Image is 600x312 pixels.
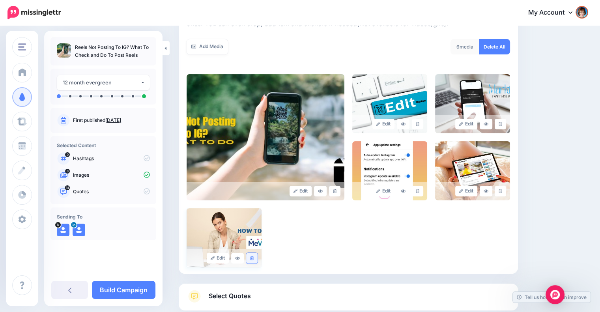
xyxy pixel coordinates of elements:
[75,43,150,59] p: Reels Not Posting To IG? What To Check and Do To Post Reels
[372,119,395,129] a: Edit
[65,185,70,190] span: 14
[65,152,70,157] span: 0
[63,78,140,87] div: 12 month evergreen
[513,292,591,303] a: Tell us how we can improve
[57,43,71,58] img: 2c2fcbec2530910bd437bf7e16ca05b3_thumb.jpg
[455,119,478,129] a: Edit
[18,43,26,50] img: menu.png
[479,39,510,54] a: Delete All
[435,141,510,200] img: 22493bd49a5919f030f58a12cacce9f4_large.jpg
[73,117,150,124] p: First published
[73,155,150,162] p: Hashtags
[187,290,510,310] a: Select Quotes
[187,5,510,267] div: Select Media
[73,224,85,236] img: user_default_image.png
[187,39,228,54] a: Add Media
[105,117,121,123] a: [DATE]
[456,44,460,50] span: 6
[57,224,69,236] img: user_default_image.png
[290,186,312,196] a: Edit
[372,186,395,196] a: Edit
[57,214,150,220] h4: Sending To
[207,253,229,263] a: Edit
[520,3,588,22] a: My Account
[7,6,61,19] img: Missinglettr
[57,142,150,148] h4: Selected Content
[352,141,427,200] img: 4504ae85804a46fbe6631fde54a4740f_large.jpg
[546,285,564,304] div: Open Intercom Messenger
[73,172,150,179] p: Images
[187,208,262,267] img: a8d4acd013f97f1f21a9705491c86106_large.jpg
[435,74,510,133] img: 2b04c5ed86ff4c52759c78848e20aed4_large.jpg
[187,74,344,200] img: 2c2fcbec2530910bd437bf7e16ca05b3_large.jpg
[455,186,478,196] a: Edit
[209,291,251,301] span: Select Quotes
[450,39,479,54] div: media
[57,75,150,90] button: 12 month evergreen
[73,188,150,195] p: Quotes
[65,169,70,174] span: 6
[352,74,427,133] img: acc0ad3ed51fec5bb062f51812f749fb_large.jpg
